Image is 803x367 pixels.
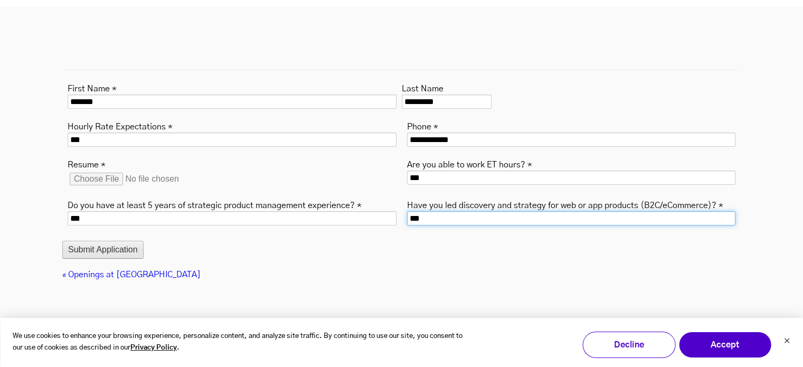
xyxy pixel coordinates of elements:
[407,157,532,171] label: Are you able to work ET hours? *
[582,332,675,358] button: Decline
[68,119,173,133] label: Hourly Rate Expectations *
[407,119,438,133] label: Phone *
[130,342,177,354] a: Privacy Policy
[678,332,771,358] button: Accept
[68,197,362,211] label: Do you have at least 5 years of strategic product management experience? *
[62,241,144,259] button: Submit Application
[13,331,469,355] p: We use cookies to enhance your browsing experience, personalize content, and analyze site traffic...
[68,81,117,95] label: First Name *
[402,81,443,95] label: Last Name
[62,270,201,279] a: « Openings at [GEOGRAPHIC_DATA]
[407,197,723,211] label: Have you led discovery and strategy for web or app products (B2C/eCommerce)? *
[68,157,106,171] label: Resume *
[783,336,790,347] button: Dismiss cookie banner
